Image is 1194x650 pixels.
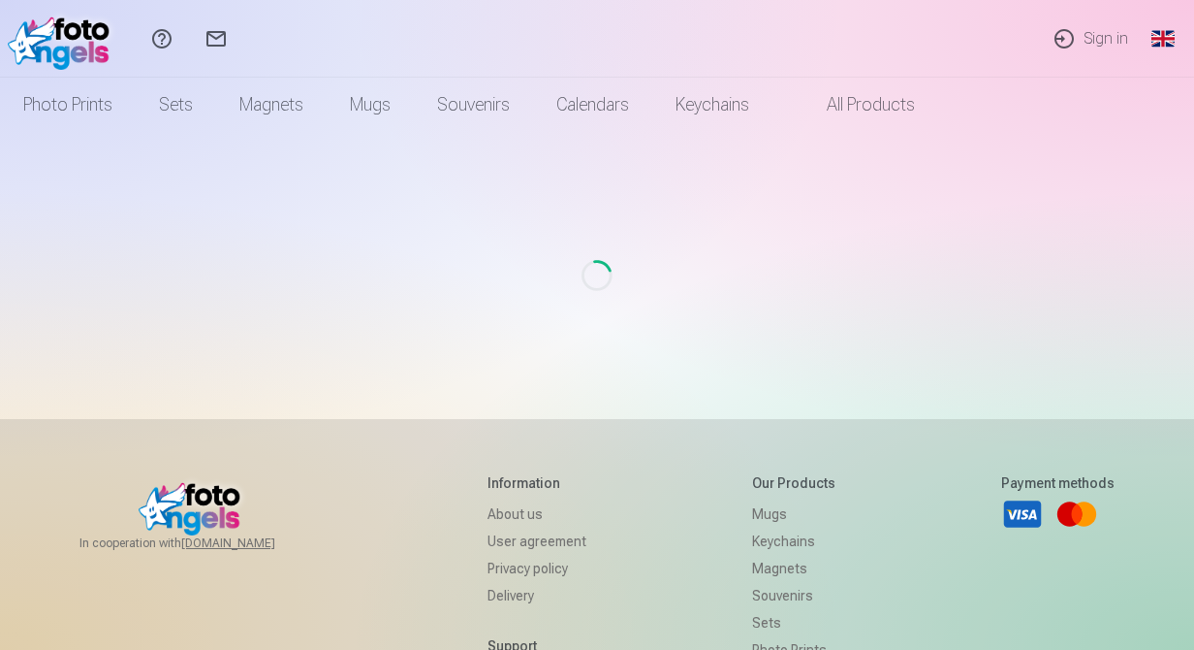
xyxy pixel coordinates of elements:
[1055,493,1098,536] a: Mastercard
[533,78,652,132] a: Calendars
[1001,473,1115,493] h5: Payment methods
[487,501,586,528] a: About us
[752,582,835,609] a: Souvenirs
[772,78,938,132] a: All products
[652,78,772,132] a: Keychains
[752,555,835,582] a: Magnets
[752,609,835,636] a: Sets
[752,473,835,493] h5: Our products
[79,536,322,551] span: In cooperation with
[1001,493,1044,536] a: Visa
[487,473,586,493] h5: Information
[414,78,533,132] a: Souvenirs
[216,78,327,132] a: Magnets
[136,78,216,132] a: Sets
[487,555,586,582] a: Privacy policy
[752,501,835,528] a: Mugs
[487,582,586,609] a: Delivery
[181,536,322,551] a: [DOMAIN_NAME]
[487,528,586,555] a: User agreement
[327,78,414,132] a: Mugs
[752,528,835,555] a: Keychains
[8,8,119,70] img: /fa1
